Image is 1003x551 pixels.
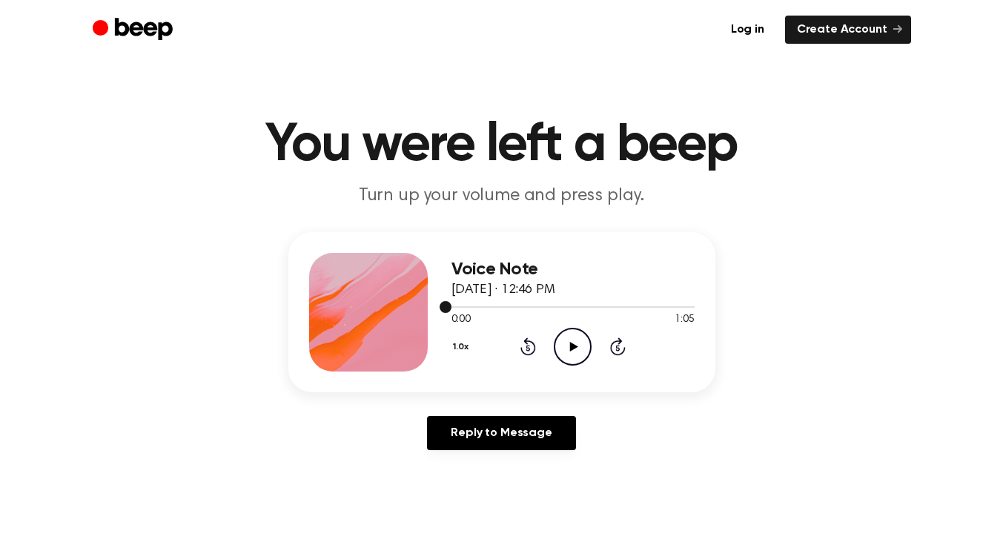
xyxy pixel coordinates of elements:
a: Reply to Message [427,416,575,450]
a: Create Account [785,16,911,44]
span: 1:05 [675,312,694,328]
span: [DATE] · 12:46 PM [451,283,555,297]
a: Beep [93,16,176,44]
p: Turn up your volume and press play. [217,184,787,208]
button: 1.0x [451,334,474,360]
h3: Voice Note [451,260,695,280]
h1: You were left a beep [122,119,881,172]
a: Log in [719,16,776,44]
span: 0:00 [451,312,471,328]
